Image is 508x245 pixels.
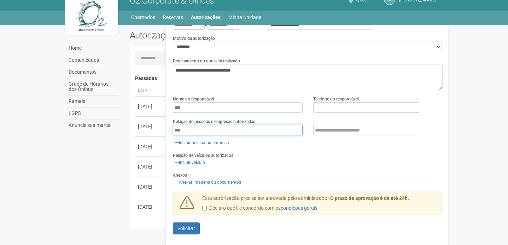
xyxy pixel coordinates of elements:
input: Declaro que li e concordo com oscondições gerais [202,206,207,210]
a: Comunicados [67,54,119,66]
strong: O prazo de aprovação é de até 24h. [330,195,409,201]
a: Ramais [67,96,119,108]
a: Home [67,42,119,54]
label: Nome do responsável [173,96,214,102]
button: Solicitar [173,222,200,234]
a: Incluir veículo [173,159,207,166]
label: Relação de veículos autorizados [173,152,233,159]
a: Reservas [163,12,183,22]
div: Esta autorização precisa ser aprovada pelo administrador. [197,195,443,215]
a: Autorizações [191,12,221,22]
label: Telefone do responsável [313,96,359,102]
a: Grade de Horários dos Ônibus [67,78,119,96]
label: Detalhamento do que será realizado [173,58,240,64]
a: Documentos [67,66,119,78]
a: Chamados [131,12,155,22]
div: [DATE] [138,123,164,130]
a: condições gerais [281,205,317,211]
h4: Passadas [135,76,438,81]
div: [DATE] [138,143,164,150]
div: [DATE] [138,163,164,170]
label: Declaro que li e concordo com os [202,205,317,212]
label: Anexos [173,172,187,178]
div: [DATE] [138,103,164,110]
div: [DATE] [138,203,164,210]
a: Incluir pessoa ou empresa [173,139,231,147]
h2: Autorizações [130,30,281,41]
div: [DATE] [138,223,164,231]
label: Relação de pessoas e empresas autorizadas [173,118,255,125]
a: LGPD [67,108,119,120]
a: Minha Unidade [228,12,261,22]
span: Solicitar [177,226,195,231]
th: Data [135,85,167,97]
a: Anuncie sua marca [67,120,119,131]
a: Anexar imagens ou documentos [173,178,243,186]
label: Motivo da autorização [173,35,215,42]
div: [DATE] [138,183,164,190]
